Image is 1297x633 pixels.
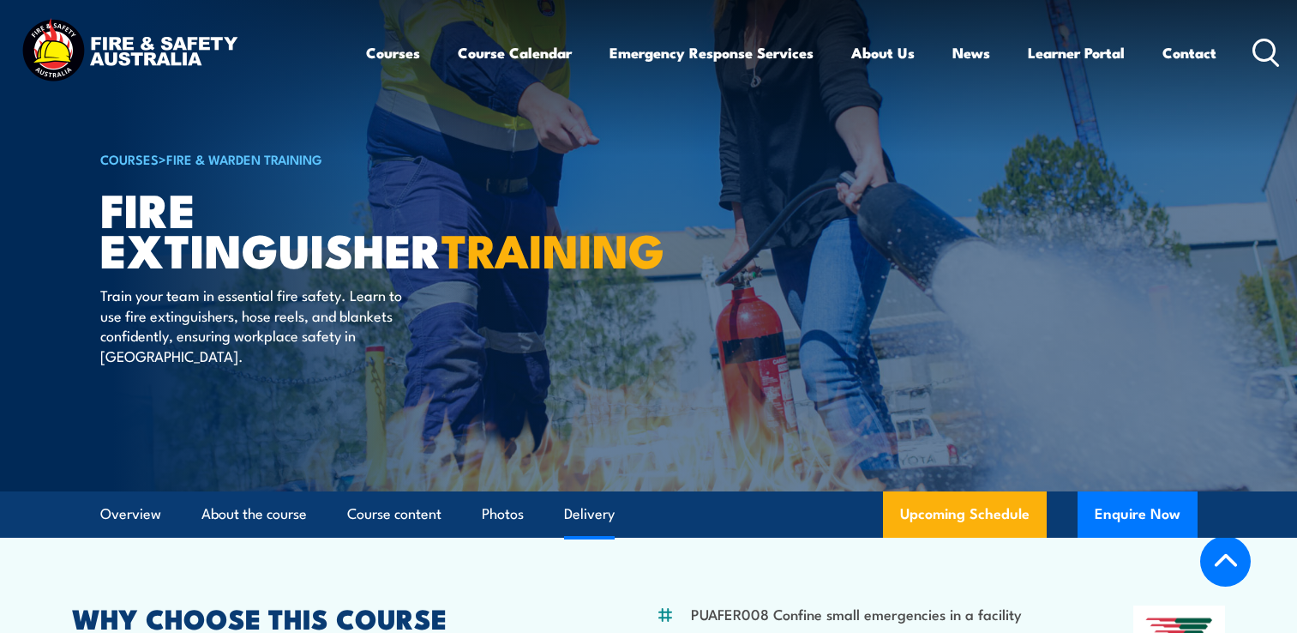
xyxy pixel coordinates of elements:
[564,491,615,537] a: Delivery
[100,148,524,169] h6: >
[166,149,322,168] a: Fire & Warden Training
[441,213,664,284] strong: TRAINING
[100,285,413,365] p: Train your team in essential fire safety. Learn to use fire extinguishers, hose reels, and blanke...
[952,30,990,75] a: News
[1028,30,1125,75] a: Learner Portal
[201,491,307,537] a: About the course
[100,189,524,268] h1: Fire Extinguisher
[609,30,814,75] a: Emergency Response Services
[100,491,161,537] a: Overview
[691,604,1022,624] li: PUAFER008 Confine small emergencies in a facility
[1078,491,1198,538] button: Enquire Now
[851,30,915,75] a: About Us
[347,491,441,537] a: Course content
[72,606,573,630] h2: WHY CHOOSE THIS COURSE
[883,491,1047,538] a: Upcoming Schedule
[100,149,159,168] a: COURSES
[482,491,524,537] a: Photos
[458,30,572,75] a: Course Calendar
[1162,30,1216,75] a: Contact
[366,30,420,75] a: Courses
